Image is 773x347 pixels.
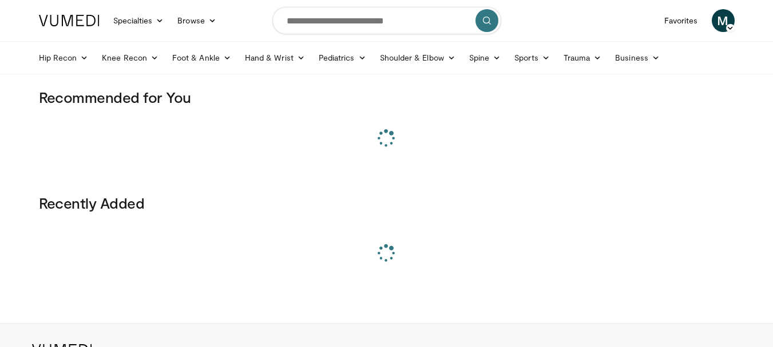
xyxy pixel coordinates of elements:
[39,15,100,26] img: VuMedi Logo
[272,7,501,34] input: Search topics, interventions
[39,194,735,212] h3: Recently Added
[608,46,667,69] a: Business
[165,46,238,69] a: Foot & Ankle
[32,46,96,69] a: Hip Recon
[238,46,312,69] a: Hand & Wrist
[508,46,557,69] a: Sports
[557,46,609,69] a: Trauma
[312,46,373,69] a: Pediatrics
[373,46,462,69] a: Shoulder & Elbow
[106,9,171,32] a: Specialties
[39,88,735,106] h3: Recommended for You
[712,9,735,32] a: M
[462,46,508,69] a: Spine
[95,46,165,69] a: Knee Recon
[171,9,223,32] a: Browse
[657,9,705,32] a: Favorites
